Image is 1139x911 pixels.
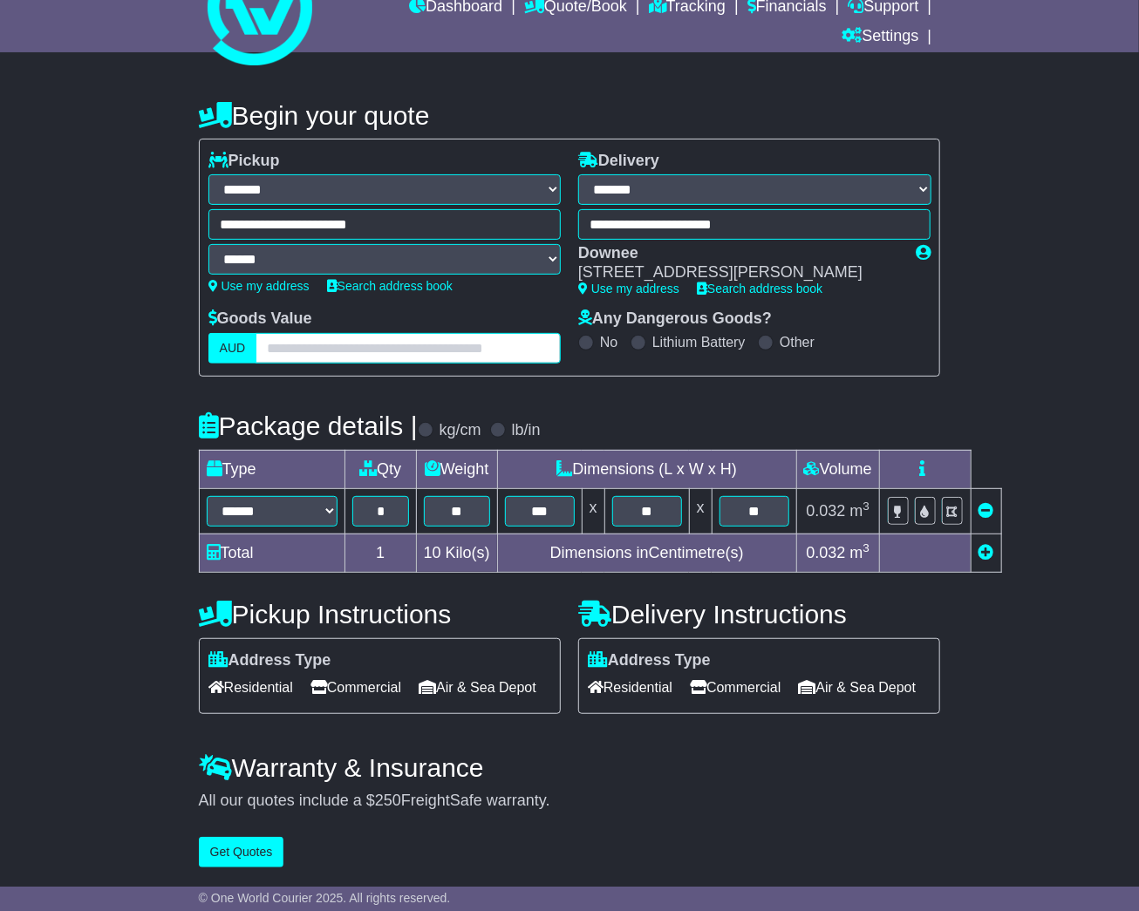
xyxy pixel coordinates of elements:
[208,674,293,701] span: Residential
[796,450,879,488] td: Volume
[497,450,796,488] td: Dimensions (L x W x H)
[327,279,453,293] a: Search address book
[979,544,994,561] a: Add new item
[440,421,481,440] label: kg/cm
[199,101,941,130] h4: Begin your quote
[780,334,815,350] label: Other
[600,334,617,350] label: No
[310,674,401,701] span: Commercial
[690,674,781,701] span: Commercial
[588,651,711,670] label: Address Type
[497,534,796,572] td: Dimensions in Centimetre(s)
[582,488,604,534] td: x
[850,544,870,561] span: m
[578,600,940,629] h4: Delivery Instructions
[199,534,344,572] td: Total
[578,152,659,171] label: Delivery
[416,450,497,488] td: Weight
[806,544,845,561] span: 0.032
[208,152,280,171] label: Pickup
[512,421,541,440] label: lb/in
[863,541,870,554] sup: 3
[375,792,401,809] span: 250
[199,837,284,867] button: Get Quotes
[199,792,941,811] div: All our quotes include a $ FreightSafe warranty.
[208,651,331,670] label: Address Type
[578,282,679,296] a: Use my address
[578,244,898,263] div: Downee
[689,488,712,534] td: x
[199,753,941,782] h4: Warranty & Insurance
[344,450,416,488] td: Qty
[652,334,746,350] label: Lithium Battery
[424,544,441,561] span: 10
[850,502,870,520] span: m
[578,309,772,329] label: Any Dangerous Goods?
[979,502,994,520] a: Remove this item
[208,333,257,364] label: AUD
[806,502,845,520] span: 0.032
[199,891,451,905] span: © One World Courier 2025. All rights reserved.
[199,450,344,488] td: Type
[416,534,497,572] td: Kilo(s)
[578,263,898,282] div: [STREET_ADDRESS][PERSON_NAME]
[208,279,310,293] a: Use my address
[588,674,672,701] span: Residential
[842,23,919,52] a: Settings
[199,411,418,440] h4: Package details |
[697,282,822,296] a: Search address book
[199,600,561,629] h4: Pickup Instructions
[208,309,312,329] label: Goods Value
[419,674,536,701] span: Air & Sea Depot
[344,534,416,572] td: 1
[799,674,917,701] span: Air & Sea Depot
[863,500,870,513] sup: 3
